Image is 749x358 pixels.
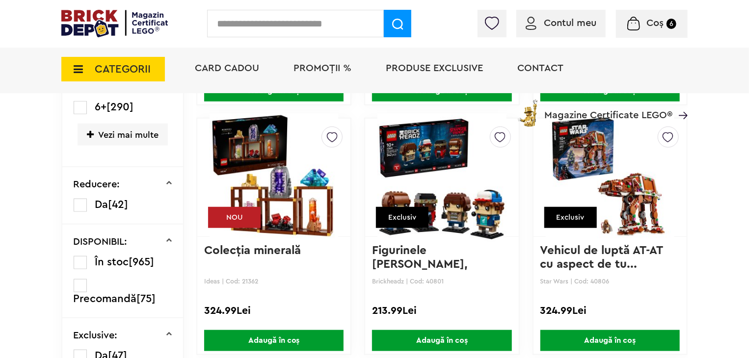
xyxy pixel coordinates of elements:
div: 324.99Lei [204,305,344,317]
span: Da [95,199,108,210]
span: Coș [646,18,664,28]
span: Adaugă în coș [204,330,344,351]
img: Vehicul de luptă AT-AT cu aspect de turtă dulce [546,109,674,246]
p: Exclusive: [74,331,118,340]
span: Adaugă în coș [372,330,511,351]
span: [42] [108,199,129,210]
div: NOU [208,207,261,228]
img: Figurinele Mike, Dustin, Lucas și Will [377,109,506,246]
div: 324.99Lei [540,305,680,317]
a: Adaugă în coș [365,330,518,351]
span: [965] [129,256,155,267]
a: Adaugă în coș [197,330,350,351]
p: Ideas | Cod: 21362 [204,278,344,285]
small: 6 [667,19,676,29]
a: Produse exclusive [386,63,483,73]
p: Reducere: [74,179,120,189]
div: Exclusiv [544,207,597,228]
span: Contul meu [544,18,596,28]
span: Precomandă [74,293,137,304]
span: În stoc [95,256,129,267]
span: CATEGORII [95,64,151,75]
a: Magazine Certificate LEGO® [672,98,688,107]
p: DISPONIBIL: [74,237,128,247]
div: Exclusiv [376,207,428,228]
a: Colecţia minerală [204,245,301,256]
a: Contul meu [526,18,596,28]
a: PROMOȚII % [294,63,351,73]
span: Vezi mai multe [78,124,168,146]
a: Contact [517,63,563,73]
div: 213.99Lei [372,305,511,317]
span: Magazine Certificate LEGO® [544,98,672,120]
img: Colecţia minerală [210,109,338,246]
a: Vehicul de luptă AT-AT cu aspect de tu... [540,245,667,270]
a: Figurinele [PERSON_NAME], [PERSON_NAME] și [PERSON_NAME] [372,245,480,298]
p: Brickheadz | Cod: 40801 [372,278,511,285]
span: [75] [137,293,156,304]
a: Card Cadou [195,63,259,73]
p: Star Wars | Cod: 40806 [540,278,680,285]
a: Adaugă în coș [534,330,687,351]
span: Adaugă în coș [540,330,680,351]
